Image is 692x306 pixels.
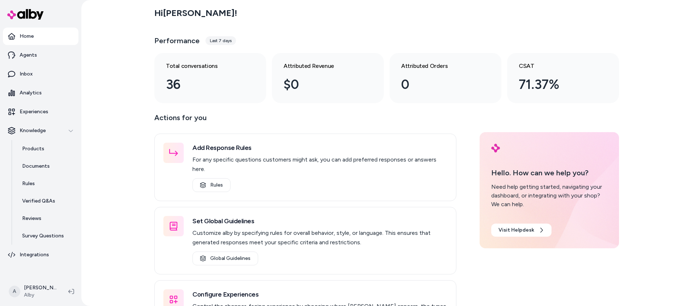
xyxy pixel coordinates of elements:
p: Actions for you [154,112,456,129]
p: Experiences [20,108,48,115]
h3: Attributed Orders [401,62,478,70]
div: $0 [284,75,361,94]
p: Analytics [20,89,42,97]
a: Global Guidelines [192,252,258,265]
p: Reviews [22,215,41,222]
h3: Set Global Guidelines [192,216,447,226]
p: Integrations [20,251,49,258]
a: Integrations [3,246,78,264]
p: Customize alby by specifying rules for overall behavior, style, or language. This ensures that ge... [192,228,447,247]
a: Attributed Revenue $0 [272,53,384,103]
p: For any specific questions customers might ask, you can add preferred responses or answers here. [192,155,447,174]
h3: Add Response Rules [192,143,447,153]
h3: Configure Experiences [192,289,447,299]
img: alby Logo [491,144,500,152]
a: Visit Helpdesk [491,224,551,237]
h3: Attributed Revenue [284,62,361,70]
p: Agents [20,52,37,59]
h3: Total conversations [166,62,243,70]
p: Inbox [20,70,33,78]
p: Home [20,33,34,40]
button: A[PERSON_NAME]Alby [4,280,62,303]
p: [PERSON_NAME] [24,284,57,291]
span: A [9,286,20,297]
a: Attributed Orders 0 [390,53,501,103]
a: Experiences [3,103,78,121]
a: Rules [15,175,78,192]
h3: Performance [154,36,200,46]
a: Agents [3,46,78,64]
p: Knowledge [20,127,46,134]
div: Last 7 days [205,36,236,45]
button: Knowledge [3,122,78,139]
div: Need help getting started, navigating your dashboard, or integrating with your shop? We can help. [491,183,607,209]
a: Inbox [3,65,78,83]
a: Total conversations 36 [154,53,266,103]
a: Survey Questions [15,227,78,245]
a: Home [3,28,78,45]
a: Analytics [3,84,78,102]
p: Survey Questions [22,232,64,240]
span: Alby [24,291,57,299]
a: Documents [15,158,78,175]
p: Verified Q&As [22,197,55,205]
p: Documents [22,163,50,170]
h3: CSAT [519,62,596,70]
div: 36 [166,75,243,94]
a: Verified Q&As [15,192,78,210]
img: alby Logo [7,9,44,20]
h2: Hi [PERSON_NAME] ! [154,8,237,19]
p: Products [22,145,44,152]
div: 71.37% [519,75,596,94]
p: Hello. How can we help you? [491,167,607,178]
a: Reviews [15,210,78,227]
div: 0 [401,75,478,94]
p: Rules [22,180,35,187]
a: Products [15,140,78,158]
a: CSAT 71.37% [507,53,619,103]
a: Rules [192,178,231,192]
